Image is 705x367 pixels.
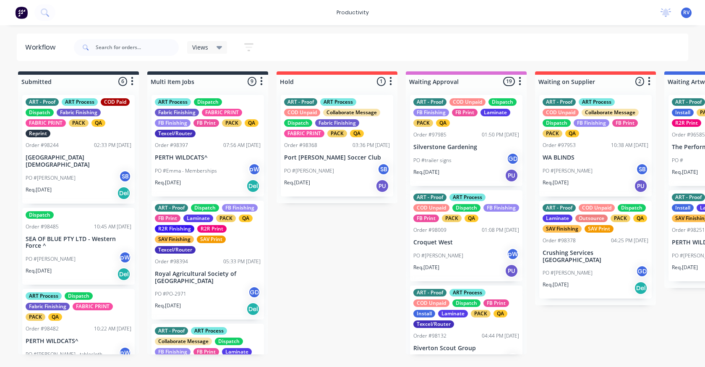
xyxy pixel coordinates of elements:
div: Fabric Finishing [26,303,70,310]
span: RV [683,9,689,16]
p: Req. [DATE] [672,264,698,271]
div: Fabric Finishing [57,109,101,116]
p: Req. [DATE] [672,168,698,176]
div: SAV Print [585,225,614,233]
p: PO #[PERSON_NAME] - tablecloth [26,351,102,358]
p: Req. [DATE] [413,168,439,176]
div: Collaborate Message [323,109,380,116]
p: PO #[PERSON_NAME] [26,255,76,263]
div: COD Unpaid [579,204,615,212]
div: FB Print [155,215,180,222]
div: QA [245,119,258,127]
div: PACK [413,119,433,127]
div: ART - Proof [155,327,188,335]
div: SB [119,170,131,183]
div: PU [505,264,518,278]
p: Req. [DATE] [413,264,439,271]
div: ART - Proof [672,194,705,201]
div: PACK [471,310,491,317]
div: QA [436,119,450,127]
div: 10:45 AM [DATE] [94,223,131,231]
div: ART - ProofART ProcessCOD PaidDispatchFabric FinishingFABRIC PRINTPACKQAReprintOrder #9824402:33 ... [22,95,135,204]
div: ART - Proof [413,289,446,296]
div: 10:38 AM [DATE] [611,142,648,149]
div: R2R Print [672,119,701,127]
div: QA [239,215,253,222]
div: FABRIC PRINT [73,303,113,310]
div: QA [633,215,647,222]
div: Laminate [480,109,510,116]
p: Port [PERSON_NAME] Soccer Club [284,154,390,161]
div: Order #98485 [26,223,59,231]
div: SB [377,163,390,176]
p: PO # [672,157,683,164]
div: COD Paid [101,98,130,106]
div: Texcel/Router [155,246,196,254]
p: PO #[PERSON_NAME] [413,252,463,260]
div: 02:33 PM [DATE] [94,142,131,149]
div: SAV Finishing [543,225,582,233]
div: FB Finishing [574,119,609,127]
div: 05:33 PM [DATE] [223,258,261,265]
div: Dispatch [284,119,312,127]
div: ART - ProofDispatchFB FinishingFB PrintLaminatePACKQAR2R FinishingR2R PrintSAV FinishingSAV Print... [151,201,264,320]
p: Req. [DATE] [543,179,569,186]
div: PU [634,179,648,193]
div: FB Print [452,109,478,116]
div: ART - Proof [672,98,705,106]
div: FB Print [483,299,509,307]
div: Order #96585 [672,131,705,139]
div: Order #98482 [26,325,59,333]
div: QA [565,130,579,137]
p: PO #trailer signs [413,157,452,164]
img: Factory [15,6,28,19]
p: Req. [DATE] [26,186,52,194]
div: GD [636,265,648,278]
div: COD Unpaid [413,299,449,307]
div: ART - ProofART ProcessCOD UnpaidCollaborate MessageDispatchFB FinishingFB PrintPACKQAOrder #97953... [539,95,652,197]
div: Reprint [26,130,50,137]
div: pW [507,248,519,260]
div: ART - ProofCOD UnpaidDispatchLaminateOutsourcePACKQASAV FinishingSAV PrintOrder #9837804:25 PM [D... [539,201,652,299]
div: Laminate [222,348,252,356]
div: Dispatch [65,292,93,300]
p: Req. [DATE] [543,281,569,288]
div: 01:50 PM [DATE] [482,131,519,139]
div: FABRIC PRINT [26,119,66,127]
div: COD Unpaid [413,204,449,212]
div: FB Finishing [155,348,191,356]
p: PO #[PERSON_NAME] [26,174,76,182]
div: COD Unpaid [284,109,320,116]
div: Order #98251 [672,226,705,234]
div: ART - Proof [543,204,576,212]
div: pW [119,251,131,264]
div: ART - ProofCOD UnpaidDispatchFB FinishingFB PrintLaminatePACKQAOrder #9798501:50 PM [DATE]Silvers... [410,95,522,186]
p: Req. [DATE] [155,179,181,186]
div: ART Process [191,327,227,335]
div: PACK [543,130,562,137]
div: productivity [332,6,373,19]
div: COD Unpaid [543,109,579,116]
div: Collaborate Message [582,109,639,116]
div: Dispatch [194,98,222,106]
div: ART - ProofART ProcessCOD UnpaidDispatchFB FinishingFB PrintPACKQAOrder #9800901:08 PM [DATE]Croq... [410,190,522,281]
div: Outsource [575,215,608,222]
div: Dispatch [215,338,243,345]
p: PO #[PERSON_NAME] [284,167,334,175]
div: Laminate [183,215,213,222]
div: PACK [327,130,347,137]
div: FB Finishing [413,109,449,116]
p: Crushing Services [GEOGRAPHIC_DATA] [543,249,648,264]
div: 04:25 PM [DATE] [611,237,648,244]
div: FABRIC PRINT [202,109,242,116]
div: ART Process [579,98,615,106]
div: QA [350,130,364,137]
div: ART - Proof [155,204,188,212]
div: 03:36 PM [DATE] [352,142,390,149]
div: PACK [216,215,236,222]
p: PO #PO-2971 [155,290,186,298]
div: DispatchOrder #9848510:45 AM [DATE]SEA OF BLUE PTY LTD - Western Force ^PO #[PERSON_NAME]pWReq.[D... [22,208,135,285]
div: Dispatch [543,119,571,127]
p: Req. [DATE] [155,302,181,309]
div: PACK [611,215,630,222]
